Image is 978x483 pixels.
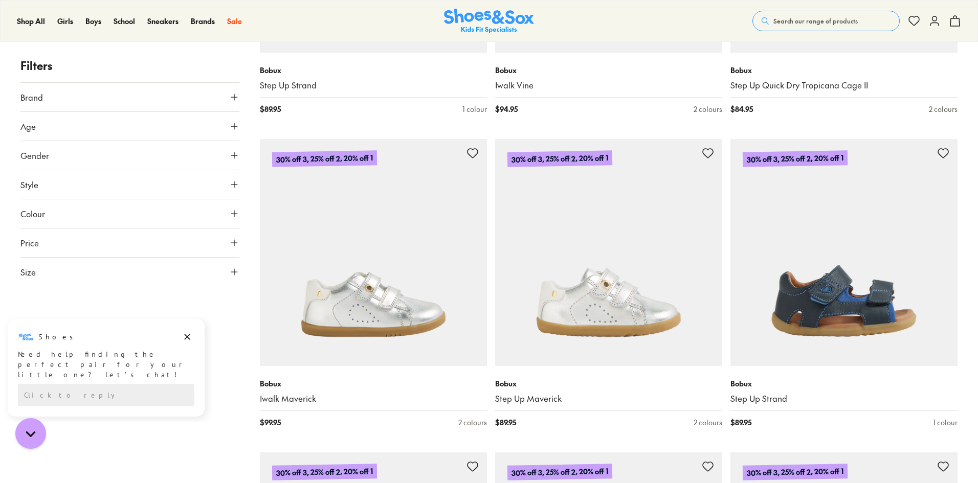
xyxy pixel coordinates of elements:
[462,104,487,114] div: 1 colour
[10,415,51,452] iframe: Gorgias live chat messenger
[20,178,38,191] span: Style
[272,464,377,480] p: 30% off 3, 25% off 2, 20% off 1
[444,9,534,34] img: SNS_Logo_Responsive.svg
[730,378,958,389] p: Bobux
[20,141,239,170] button: Gender
[191,16,215,27] a: Brands
[38,15,79,25] h3: Shoes
[730,80,958,91] a: Step Up Quick Dry Tropicana Cage II
[444,9,534,34] a: Shoes & Sox
[260,104,281,114] span: $ 89.95
[458,417,487,428] div: 2 colours
[260,417,281,428] span: $ 99.95
[20,258,239,286] button: Size
[507,464,612,480] p: 30% off 3, 25% off 2, 20% off 1
[18,67,194,89] div: Reply to the campaigns
[20,237,39,249] span: Price
[114,16,135,27] a: School
[20,91,43,103] span: Brand
[730,65,958,76] p: Bobux
[730,104,753,114] span: $ 84.95
[57,16,73,27] a: Girls
[17,16,45,26] span: Shop All
[114,16,135,26] span: School
[507,150,612,167] p: 30% off 3, 25% off 2, 20% off 1
[743,150,848,167] p: 30% off 3, 25% off 2, 20% off 1
[730,393,958,404] a: Step Up Strand
[85,16,101,27] a: Boys
[8,2,205,100] div: Campaign message
[227,16,242,27] a: Sale
[694,104,722,114] div: 2 colours
[272,150,377,167] p: 30% off 3, 25% off 2, 20% off 1
[495,393,722,404] a: Step Up Maverick
[8,12,205,63] div: Message from Shoes. Need help finding the perfect pair for your little one? Let’s chat!
[57,16,73,26] span: Girls
[191,16,215,26] span: Brands
[260,378,487,389] p: Bobux
[18,12,34,28] img: Shoes logo
[933,417,958,428] div: 1 colour
[495,104,518,114] span: $ 94.95
[260,65,487,76] p: Bobux
[752,11,900,31] button: Search our range of products
[20,112,239,141] button: Age
[495,65,722,76] p: Bobux
[20,120,36,132] span: Age
[495,417,516,428] span: $ 89.95
[18,32,194,63] div: Need help finding the perfect pair for your little one? Let’s chat!
[20,83,239,111] button: Brand
[743,464,848,480] p: 30% off 3, 25% off 2, 20% off 1
[17,16,45,27] a: Shop All
[260,80,487,91] a: Step Up Strand
[20,199,239,228] button: Colour
[495,378,722,389] p: Bobux
[730,139,958,366] a: 30% off 3, 25% off 2, 20% off 1
[20,149,49,162] span: Gender
[773,16,858,26] span: Search our range of products
[20,228,239,257] button: Price
[730,417,751,428] span: $ 89.95
[20,57,239,74] p: Filters
[227,16,242,26] span: Sale
[20,208,45,220] span: Colour
[180,13,194,27] button: Dismiss campaign
[929,104,958,114] div: 2 colours
[260,393,487,404] a: Iwalk Maverick
[147,16,179,27] a: Sneakers
[495,80,722,91] a: Iwalk Vine
[20,170,239,199] button: Style
[495,139,722,366] a: 30% off 3, 25% off 2, 20% off 1
[147,16,179,26] span: Sneakers
[694,417,722,428] div: 2 colours
[260,139,487,366] a: 30% off 3, 25% off 2, 20% off 1
[85,16,101,26] span: Boys
[20,266,36,278] span: Size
